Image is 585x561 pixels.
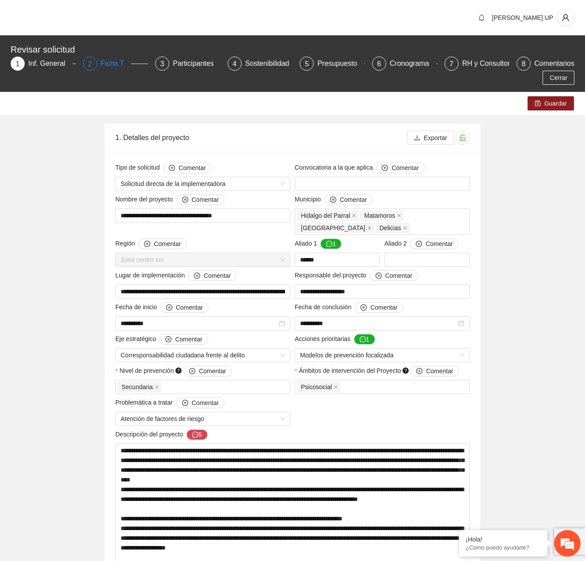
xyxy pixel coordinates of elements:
[115,239,187,249] span: Región
[360,336,366,343] span: message
[376,163,424,173] button: Convocatoria a la que aplica
[466,544,541,551] p: ¿Cómo puedo ayudarte?
[424,133,447,143] span: Exportar
[121,412,285,425] span: Atención de factores de riesgo
[295,334,375,345] span: Acciones prioritarias
[295,270,418,281] span: Responsable del proyecto
[182,400,188,407] span: plus-circle
[301,382,332,392] span: Psicosocial
[376,223,410,233] span: Delicias
[46,45,148,57] div: Chatee con nosotros ahora
[300,57,365,71] div: 5Presupuesto
[119,366,232,376] span: Nivel de prevención
[169,165,175,172] span: plus-circle
[144,241,150,248] span: plus-circle
[228,57,293,71] div: 4Sostenibilidad
[456,134,469,141] span: unlock
[403,368,409,374] span: question-circle
[340,195,367,205] span: Comentar
[475,11,489,25] button: bell
[364,211,395,220] span: Matamoros
[330,197,336,204] span: plus-circle
[385,271,412,280] span: Comentar
[122,382,153,392] span: Secundaria
[372,57,437,71] div: 6Cronograma
[115,302,209,313] span: Fecha de inicio
[391,163,418,173] span: Comentar
[354,334,375,345] button: Acciones prioritarias
[145,4,166,26] div: Minimizar ventana de chat en vivo
[295,163,425,173] span: Convocatoria a la que aplica
[543,71,574,85] button: Cerrar
[295,239,342,249] span: Aliado 1
[425,239,452,249] span: Comentar
[403,226,407,230] span: close
[204,271,231,280] span: Comentar
[182,197,188,204] span: plus-circle
[160,60,164,68] span: 3
[192,432,198,439] span: message
[101,57,131,71] div: Ficha T
[544,99,567,108] span: Guardar
[160,302,209,313] button: Fecha de inicio
[115,125,407,150] div: 1. Detalles del proyecto
[28,57,72,71] div: Inf. General
[301,223,365,233] span: [GEOGRAPHIC_DATA]
[295,194,372,205] span: Municipio
[121,253,285,266] span: Zona centro sur
[466,536,541,543] div: ¡Hola!
[186,429,208,440] button: Descripción del proyecto
[444,57,510,71] div: 7RH y Consultores
[83,57,148,71] div: 2Ficha T
[370,303,397,312] span: Comentar
[377,60,381,68] span: 6
[410,366,459,376] button: Ámbitos de intervención del Proyecto question-circle
[360,210,403,221] span: Matamoros
[165,336,171,343] span: plus-circle
[410,239,458,249] button: Aliado 2
[297,210,358,221] span: Hidalgo del Parral
[414,135,420,142] span: download
[115,270,236,281] span: Lugar de implementación
[166,304,172,311] span: plus-circle
[522,60,526,68] span: 8
[475,14,488,21] span: bell
[163,163,211,173] button: Tipo de solicitud
[176,194,224,205] button: Nombre del proyecto
[11,42,569,57] div: Revisar solicitud
[517,57,574,71] div: 8Comentarios
[449,60,453,68] span: 7
[11,57,76,71] div: 1Inf. General
[407,131,454,145] button: downloadExportar
[416,368,422,375] span: plus-circle
[115,163,212,173] span: Tipo de solicitud
[297,223,374,233] span: Chihuahua
[376,273,382,280] span: plus-circle
[384,239,459,249] span: Aliado 2
[367,226,372,230] span: close
[317,57,364,71] div: Presupuesto
[183,366,232,376] button: Nivel de prevención question-circle
[300,349,464,362] span: Modelos de prevención focalizada
[456,131,470,145] button: unlock
[492,14,553,21] span: [PERSON_NAME] UP
[426,366,453,376] span: Comentar
[326,241,332,248] span: message
[155,385,159,389] span: close
[416,241,422,248] span: plus-circle
[4,241,168,272] textarea: Escriba su mensaje y pulse “Intro”
[138,239,186,249] button: Región
[305,60,309,68] span: 5
[175,334,202,344] span: Comentar
[121,177,285,190] span: Solicitud directa de la implementadora
[397,213,401,218] span: close
[173,57,221,71] div: Participantes
[528,96,574,110] button: saveGuardar
[301,211,350,220] span: Hidalgo del Parral
[176,303,203,312] span: Comentar
[115,194,224,205] span: Nombre del proyecto
[295,302,403,313] span: Fecha de conclusión
[115,429,208,440] span: Descripción del proyecto
[176,398,224,408] button: Problemática a tratar
[557,9,574,27] button: user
